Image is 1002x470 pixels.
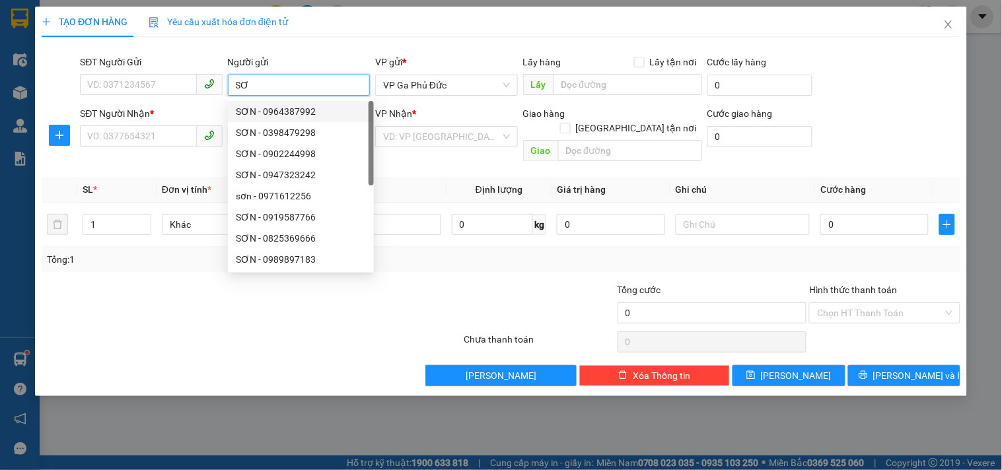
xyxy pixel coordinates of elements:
input: 0 [557,214,665,235]
span: [GEOGRAPHIC_DATA] tận nơi [571,121,702,135]
div: Tổng: 1 [47,252,388,267]
span: [PERSON_NAME] [761,368,832,383]
span: phone [204,79,215,89]
input: Dọc đường [558,140,702,161]
span: Giao hàng [523,108,565,119]
span: Giao [523,140,558,161]
button: Close [930,7,967,44]
div: SƠN - 0919587766 [228,207,374,228]
li: Số nhà [STREET_ADDRESS][PERSON_NAME] [124,55,552,72]
input: Ghi Chú [676,214,810,235]
div: VP gửi [375,55,517,69]
div: SƠN - 0989897183 [236,252,366,267]
div: SƠN - 0825369666 [228,228,374,249]
button: [PERSON_NAME] [425,365,576,386]
div: SƠN - 0964387992 [236,104,366,119]
div: Chưa thanh toán [462,332,616,355]
span: kg [533,214,546,235]
button: deleteXóa Thông tin [579,365,730,386]
span: printer [859,370,868,381]
b: Công ty TNHH Trọng Hiếu Phú Thọ - Nam Cường Limousine [161,15,516,51]
input: Cước lấy hàng [707,75,813,96]
input: Cước giao hàng [707,126,813,147]
span: Lấy hàng [523,57,561,67]
span: phone [204,130,215,141]
span: Đơn vị tính [162,184,211,195]
div: SĐT Người Nhận [80,106,222,121]
span: Lấy [523,74,554,95]
span: TẠO ĐƠN HÀNG [42,17,127,27]
label: Cước lấy hàng [707,57,767,67]
label: Cước giao hàng [707,108,773,119]
span: plus [940,219,954,230]
span: Giá trị hàng [557,184,606,195]
button: save[PERSON_NAME] [733,365,845,386]
span: VP Ga Phủ Đức [383,75,509,95]
input: Dọc đường [554,74,702,95]
span: Khác [170,215,288,234]
div: SƠN - 0964387992 [228,101,374,122]
span: save [746,370,756,381]
div: SƠN - 0989897183 [228,249,374,270]
span: Định lượng [476,184,522,195]
span: Cước hàng [820,184,866,195]
span: delete [618,370,627,381]
div: Người gửi [228,55,370,69]
button: printer[PERSON_NAME] và In [848,365,960,386]
span: plus [42,17,51,26]
div: SƠN - 0398479298 [236,125,366,140]
span: close [943,19,954,30]
div: SƠN - 0825369666 [236,231,366,246]
div: SƠN - 0902244998 [228,143,374,164]
button: delete [47,214,68,235]
span: Xóa Thông tin [633,368,690,383]
span: Yêu cầu xuất hóa đơn điện tử [149,17,288,27]
div: SƠN - 0947323242 [236,168,366,182]
img: icon [149,17,159,28]
button: plus [939,214,955,235]
div: SĐT Người Gửi [80,55,222,69]
th: Ghi chú [670,177,815,203]
li: Hotline: 1900400028 [124,72,552,88]
span: plus [50,130,69,141]
div: SƠN - 0902244998 [236,147,366,161]
div: SƠN - 0947323242 [228,164,374,185]
span: Tổng cước [618,285,661,295]
span: VP Nhận [375,108,412,119]
span: Lấy tận nơi [645,55,702,69]
span: [PERSON_NAME] [466,368,536,383]
div: SƠN - 0919587766 [236,210,366,224]
div: sơn - 0971612256 [236,189,366,203]
div: SƠN - 0398479298 [228,122,374,143]
div: sơn - 0971612256 [228,185,374,207]
span: SL [83,184,93,195]
button: plus [49,125,70,146]
label: Hình thức thanh toán [809,285,897,295]
span: [PERSON_NAME] và In [873,368,966,383]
